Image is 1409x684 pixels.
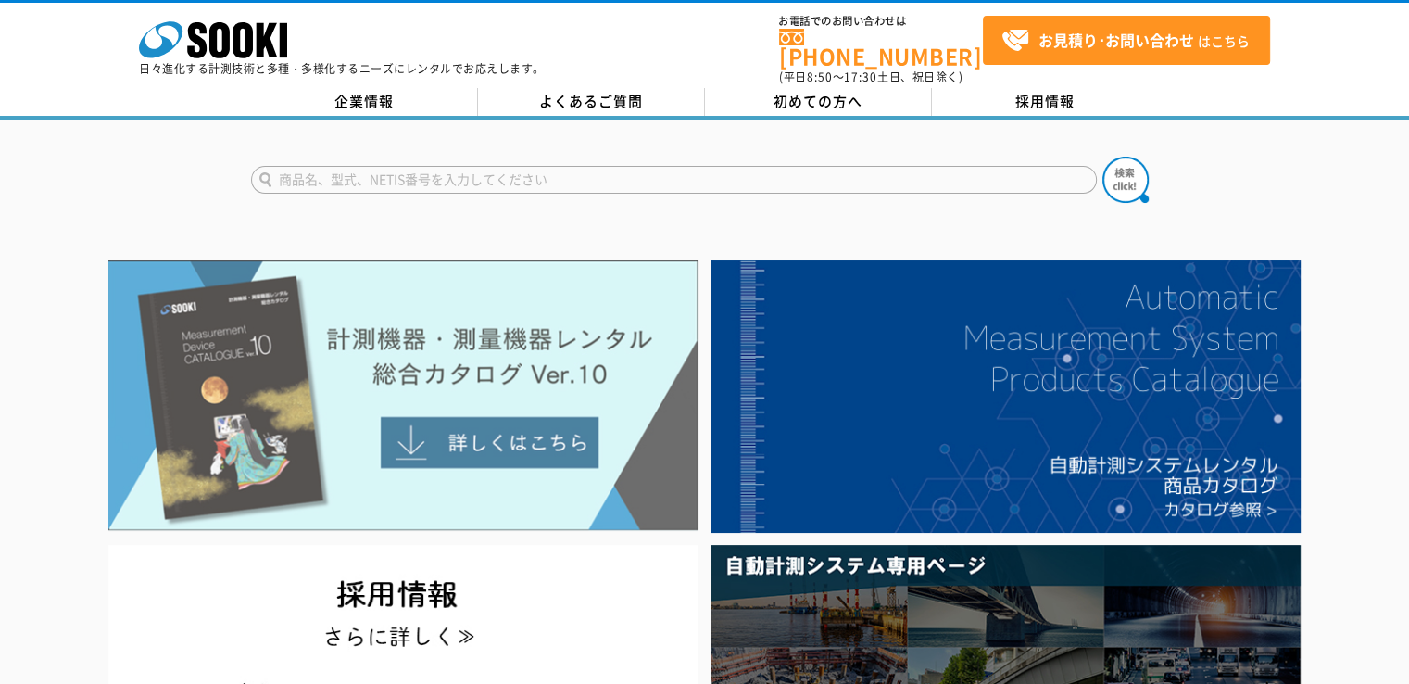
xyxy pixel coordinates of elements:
p: 日々進化する計測技術と多種・多様化するニーズにレンタルでお応えします。 [139,63,545,74]
span: 8:50 [807,69,833,85]
img: Catalog Ver10 [108,260,698,531]
a: よくあるご質問 [478,88,705,116]
span: (平日 ～ 土日、祝日除く) [779,69,962,85]
input: 商品名、型式、NETIS番号を入力してください [251,166,1097,194]
a: 企業情報 [251,88,478,116]
span: 17:30 [844,69,877,85]
a: お見積り･お問い合わせはこちら [983,16,1270,65]
a: 初めての方へ [705,88,932,116]
img: btn_search.png [1102,157,1149,203]
img: 自動計測システムカタログ [711,260,1301,533]
strong: お見積り･お問い合わせ [1038,29,1194,51]
span: はこちら [1001,27,1250,55]
a: 採用情報 [932,88,1159,116]
a: [PHONE_NUMBER] [779,29,983,67]
span: お電話でのお問い合わせは [779,16,983,27]
span: 初めての方へ [774,91,862,111]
